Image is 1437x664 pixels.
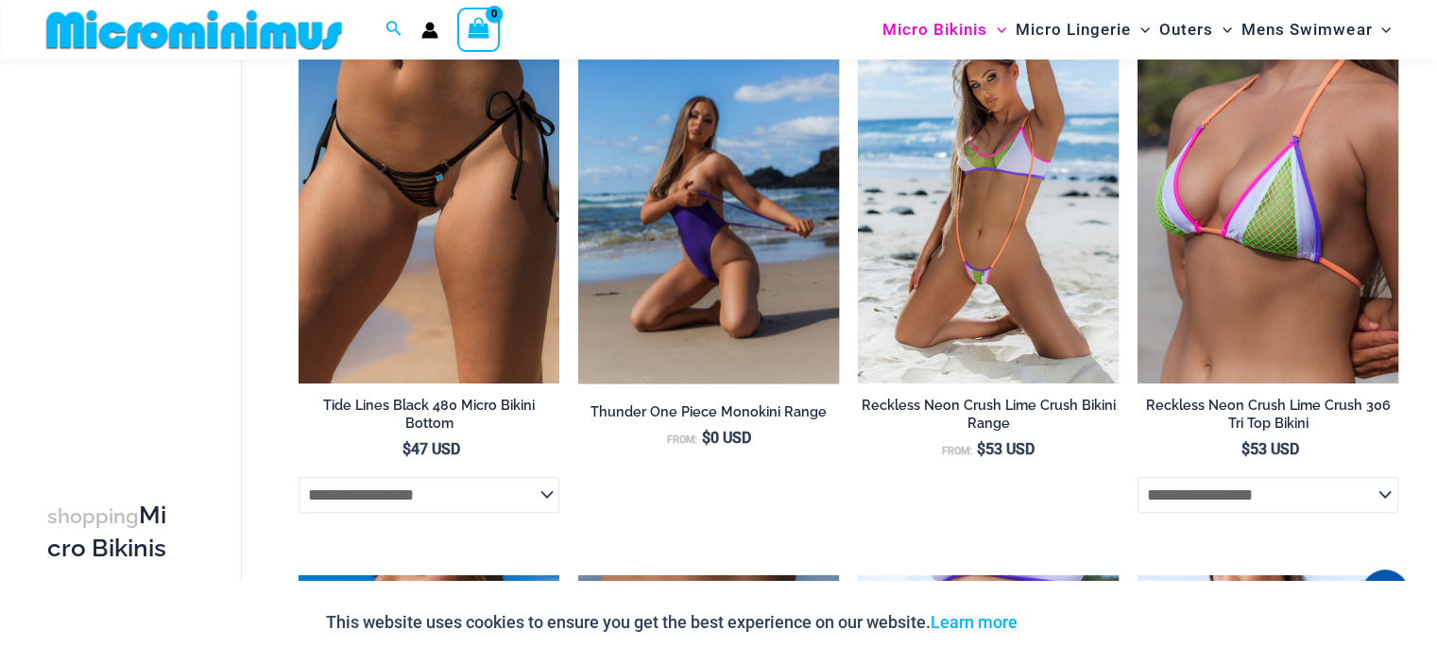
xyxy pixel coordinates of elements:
[1138,397,1398,439] a: Reckless Neon Crush Lime Crush 306 Tri Top Bikini
[299,397,559,432] h2: Tide Lines Black 480 Micro Bikini Bottom
[578,403,839,428] a: Thunder One Piece Monokini Range
[875,3,1399,57] nav: Site Navigation
[1016,6,1131,54] span: Micro Lingerie
[421,22,438,39] a: Account icon link
[1241,440,1250,458] span: $
[858,397,1119,432] h2: Reckless Neon Crush Lime Crush Bikini Range
[977,440,985,458] span: $
[1138,397,1398,432] h2: Reckless Neon Crush Lime Crush 306 Tri Top Bikini
[1032,600,1112,645] button: Accept
[878,6,1011,54] a: Micro BikinisMenu ToggleMenu Toggle
[882,6,987,54] span: Micro Bikinis
[1213,6,1232,54] span: Menu Toggle
[47,500,175,565] h3: Micro Bikinis
[47,504,139,528] span: shopping
[987,6,1006,54] span: Menu Toggle
[47,63,217,441] iframe: TrustedSite Certified
[702,429,710,447] span: $
[1372,6,1391,54] span: Menu Toggle
[667,434,697,446] span: From:
[1237,6,1395,54] a: Mens SwimwearMenu ToggleMenu Toggle
[942,445,972,457] span: From:
[1241,6,1372,54] span: Mens Swimwear
[299,397,559,439] a: Tide Lines Black 480 Micro Bikini Bottom
[385,18,402,42] a: Search icon link
[1011,6,1155,54] a: Micro LingerieMenu ToggleMenu Toggle
[702,429,751,447] bdi: 0 USD
[1159,6,1213,54] span: Outers
[326,608,1018,637] p: This website uses cookies to ensure you get the best experience on our website.
[39,9,350,51] img: MM SHOP LOGO FLAT
[402,440,460,458] bdi: 47 USD
[977,440,1035,458] bdi: 53 USD
[402,440,411,458] span: $
[1241,440,1299,458] bdi: 53 USD
[858,397,1119,439] a: Reckless Neon Crush Lime Crush Bikini Range
[1155,6,1237,54] a: OutersMenu ToggleMenu Toggle
[578,403,839,421] h2: Thunder One Piece Monokini Range
[457,8,501,51] a: View Shopping Cart, empty
[931,612,1018,632] a: Learn more
[1131,6,1150,54] span: Menu Toggle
